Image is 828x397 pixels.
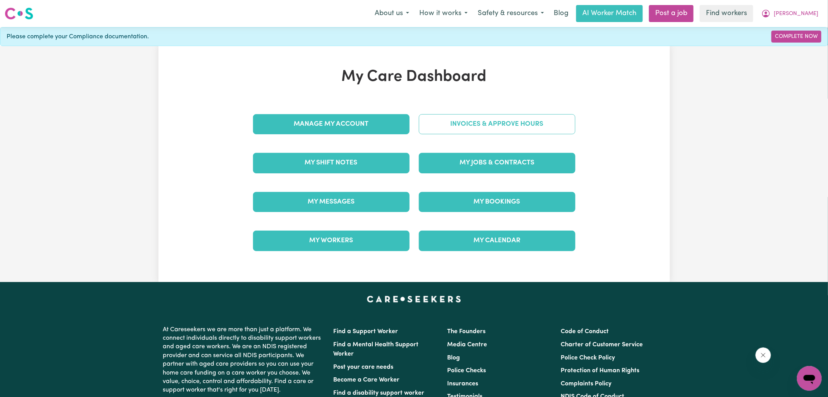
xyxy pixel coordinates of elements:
[334,329,398,335] a: Find a Support Worker
[797,366,822,391] iframe: Button to launch messaging window
[561,381,611,387] a: Complaints Policy
[447,342,487,348] a: Media Centre
[5,5,47,12] span: Need any help?
[774,10,818,18] span: [PERSON_NAME]
[334,364,394,370] a: Post your care needs
[447,355,460,361] a: Blog
[576,5,643,22] a: AI Worker Match
[771,31,821,43] a: Complete Now
[419,114,575,134] a: Invoices & Approve Hours
[5,7,33,21] img: Careseekers logo
[561,355,615,361] a: Police Check Policy
[253,114,410,134] a: Manage My Account
[447,381,478,387] a: Insurances
[419,231,575,251] a: My Calendar
[419,153,575,173] a: My Jobs & Contracts
[549,5,573,22] a: Blog
[253,231,410,251] a: My Workers
[561,368,639,374] a: Protection of Human Rights
[561,329,609,335] a: Code of Conduct
[248,68,580,86] h1: My Care Dashboard
[756,5,823,22] button: My Account
[370,5,414,22] button: About us
[5,5,33,22] a: Careseekers logo
[561,342,643,348] a: Charter of Customer Service
[447,329,485,335] a: The Founders
[253,153,410,173] a: My Shift Notes
[414,5,473,22] button: How it works
[334,377,400,383] a: Become a Care Worker
[334,390,425,396] a: Find a disability support worker
[756,347,771,363] iframe: Close message
[334,342,419,357] a: Find a Mental Health Support Worker
[419,192,575,212] a: My Bookings
[253,192,410,212] a: My Messages
[7,32,149,41] span: Please complete your Compliance documentation.
[649,5,694,22] a: Post a job
[473,5,549,22] button: Safety & resources
[447,368,486,374] a: Police Checks
[367,296,461,302] a: Careseekers home page
[700,5,753,22] a: Find workers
